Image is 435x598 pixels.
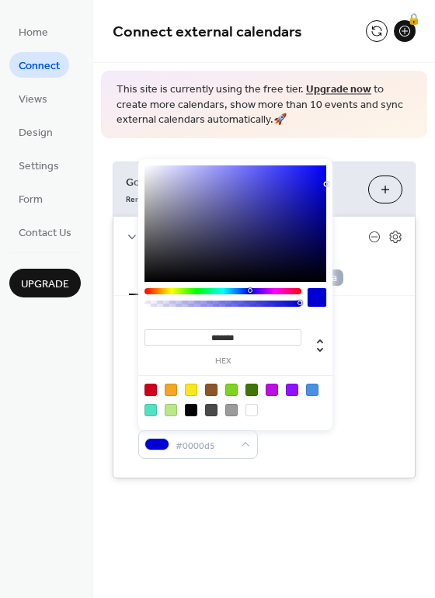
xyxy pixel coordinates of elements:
[185,384,197,396] div: #F8E71C
[126,174,356,190] span: Google Calendar
[9,19,57,44] a: Home
[144,357,301,366] label: hex
[185,404,197,416] div: #000000
[225,384,238,396] div: #7ED321
[19,158,59,175] span: Settings
[9,152,68,178] a: Settings
[19,125,53,141] span: Design
[165,404,177,416] div: #B8E986
[144,384,157,396] div: #D0021B
[19,225,71,242] span: Contact Us
[19,25,48,41] span: Home
[245,384,258,396] div: #417505
[225,404,238,416] div: #9B9B9B
[266,384,278,396] div: #BD10E0
[9,85,57,111] a: Views
[9,52,69,78] a: Connect
[129,258,188,295] button: Settings
[117,82,412,128] span: This site is currently using the free tier. to create more calendars, show more than 10 events an...
[19,92,47,108] span: Views
[113,17,302,47] span: Connect external calendars
[21,276,69,293] span: Upgrade
[9,186,52,211] a: Form
[306,79,371,100] a: Upgrade now
[9,269,81,297] button: Upgrade
[306,384,318,396] div: #4A90E2
[165,384,177,396] div: #F5A623
[176,437,233,454] span: #0000d5
[9,219,81,245] a: Contact Us
[144,404,157,416] div: #50E3C2
[126,193,156,204] span: Remove
[19,192,43,208] span: Form
[245,404,258,416] div: #FFFFFF
[205,404,217,416] div: #4A4A4A
[19,58,60,75] span: Connect
[205,384,217,396] div: #8B572A
[286,384,298,396] div: #9013FE
[9,119,62,144] a: Design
